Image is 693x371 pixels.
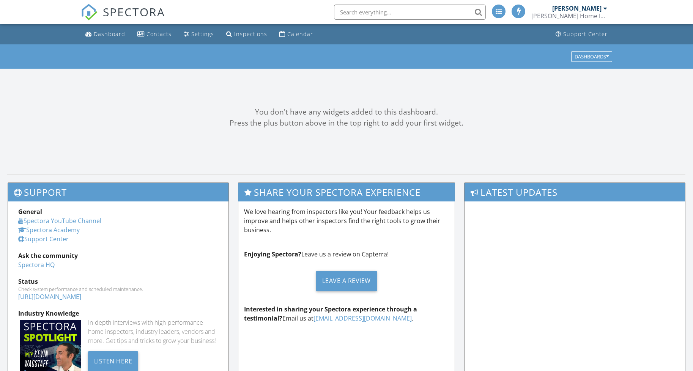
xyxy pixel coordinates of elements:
a: Settings [181,27,217,41]
a: Support Center [553,27,611,41]
p: Email us at . [244,305,449,323]
a: SPECTORA [81,10,165,26]
div: In-depth interviews with high-performance home inspectors, industry leaders, vendors and more. Ge... [88,318,219,345]
p: Leave us a review on Capterra! [244,250,449,259]
div: Ask the community [18,251,218,260]
a: Spectora YouTube Channel [18,217,101,225]
input: Search everything... [334,5,486,20]
a: Listen Here [88,357,139,365]
div: [PERSON_NAME] [552,5,602,12]
p: We love hearing from inspectors like you! Your feedback helps us improve and helps other inspecto... [244,207,449,234]
a: [URL][DOMAIN_NAME] [18,292,81,301]
div: Contacts [146,30,172,38]
a: Dashboard [82,27,128,41]
a: Contacts [134,27,175,41]
button: Dashboards [571,51,612,62]
strong: Enjoying Spectora? [244,250,301,258]
a: Calendar [276,27,316,41]
a: [EMAIL_ADDRESS][DOMAIN_NAME] [313,314,412,322]
div: Inspections [234,30,267,38]
img: The Best Home Inspection Software - Spectora [81,4,98,20]
a: Inspections [223,27,270,41]
strong: Interested in sharing your Spectora experience through a testimonial? [244,305,417,322]
span: SPECTORA [103,4,165,20]
a: Spectora Academy [18,226,80,234]
a: Support Center [18,235,69,243]
div: You don't have any widgets added to this dashboard. [8,107,685,118]
div: Cooper Home Inspections, LLC [531,12,607,20]
div: Calendar [287,30,313,38]
strong: General [18,208,42,216]
div: Press the plus button above in the top right to add your first widget. [8,118,685,129]
h3: Support [8,183,228,201]
a: Spectora HQ [18,261,55,269]
div: Leave a Review [316,271,377,291]
h3: Share Your Spectora Experience [238,183,454,201]
div: Settings [191,30,214,38]
div: Dashboards [575,54,609,59]
div: Dashboard [94,30,125,38]
a: Leave a Review [244,265,449,297]
div: Support Center [563,30,608,38]
div: Status [18,277,218,286]
div: Check system performance and scheduled maintenance. [18,286,218,292]
div: Industry Knowledge [18,309,218,318]
h3: Latest Updates [465,183,685,201]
